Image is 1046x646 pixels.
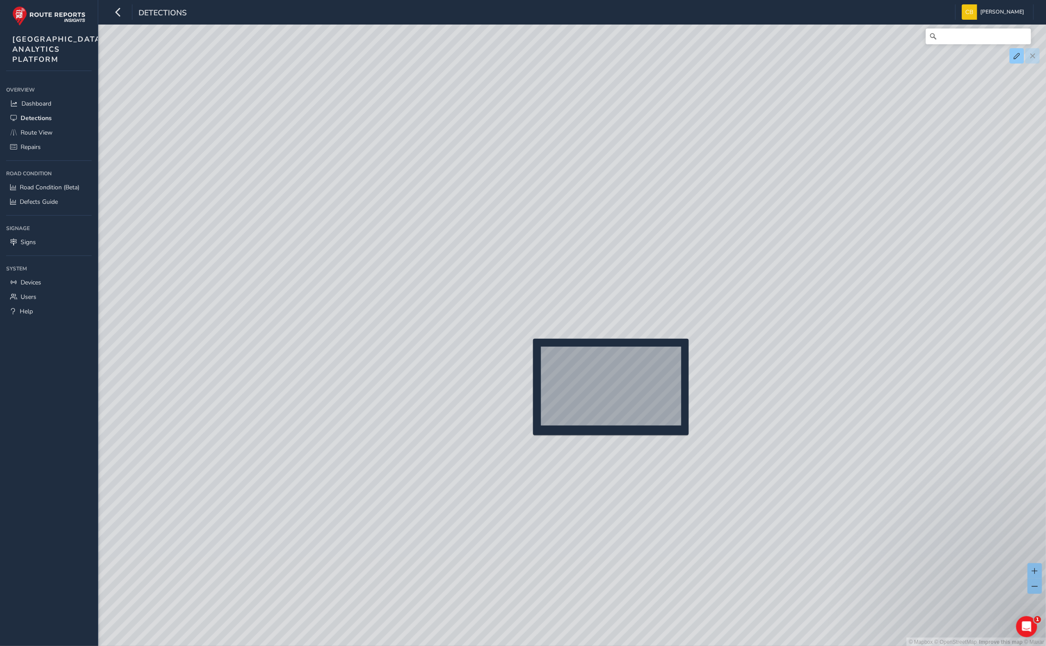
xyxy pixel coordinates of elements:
span: Route View [21,128,53,137]
img: diamond-layout [962,4,977,20]
div: System [6,262,92,275]
span: [PERSON_NAME] [980,4,1024,20]
a: Detections [6,111,92,125]
a: Dashboard [6,96,92,111]
button: [PERSON_NAME] [962,4,1027,20]
span: Devices [21,278,41,287]
a: Defects Guide [6,195,92,209]
span: Repairs [21,143,41,151]
iframe: Intercom live chat [1016,616,1037,637]
span: Defects Guide [20,198,58,206]
div: Road Condition [6,167,92,180]
span: Dashboard [21,99,51,108]
a: Help [6,304,92,319]
a: Repairs [6,140,92,154]
div: Signage [6,222,92,235]
a: Users [6,290,92,304]
span: [GEOGRAPHIC_DATA] ANALYTICS PLATFORM [12,34,104,64]
img: rr logo [12,6,85,26]
span: Users [21,293,36,301]
a: Route View [6,125,92,140]
a: Devices [6,275,92,290]
span: Detections [139,7,187,20]
span: Help [20,307,33,316]
span: Detections [21,114,52,122]
span: Road Condition (Beta) [20,183,79,192]
a: Signs [6,235,92,249]
div: Overview [6,83,92,96]
span: 1 [1034,616,1041,623]
a: Road Condition (Beta) [6,180,92,195]
span: Signs [21,238,36,246]
input: Search [926,28,1031,44]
